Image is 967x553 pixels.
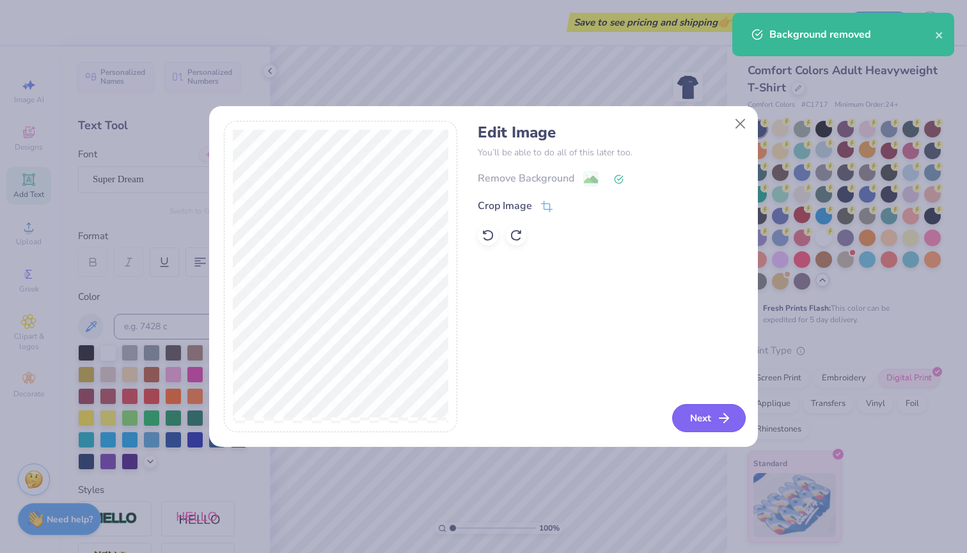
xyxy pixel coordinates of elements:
button: Next [672,404,746,432]
button: Close [728,112,753,136]
div: Background removed [769,27,935,42]
h4: Edit Image [478,123,743,142]
button: close [935,27,944,42]
p: You’ll be able to do all of this later too. [478,146,743,159]
div: Crop Image [478,198,532,214]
